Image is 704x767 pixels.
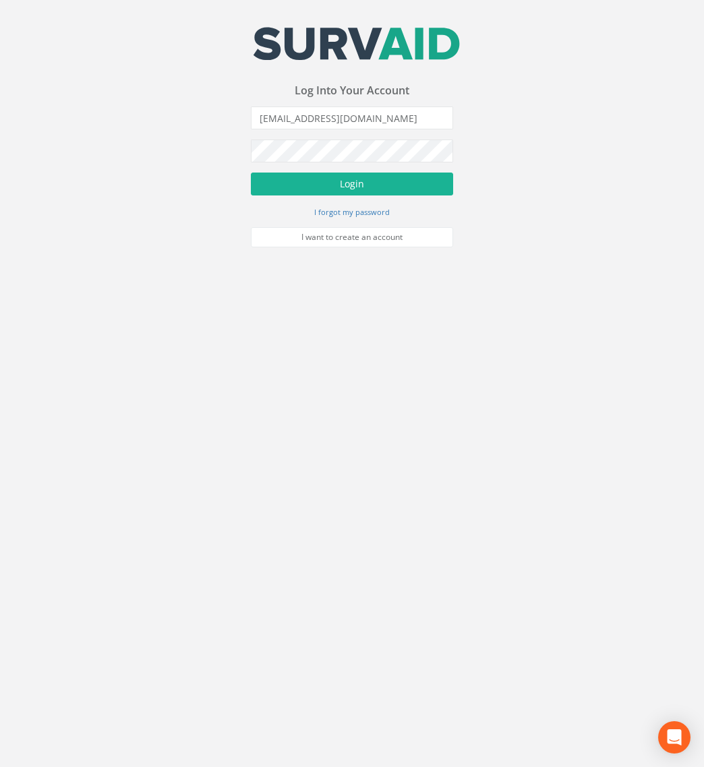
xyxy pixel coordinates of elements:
button: Login [251,173,453,195]
small: I forgot my password [314,207,390,217]
input: Email [251,106,453,129]
a: I want to create an account [251,227,453,247]
a: I forgot my password [314,206,390,218]
h3: Log Into Your Account [251,85,453,97]
div: Open Intercom Messenger [658,721,691,754]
